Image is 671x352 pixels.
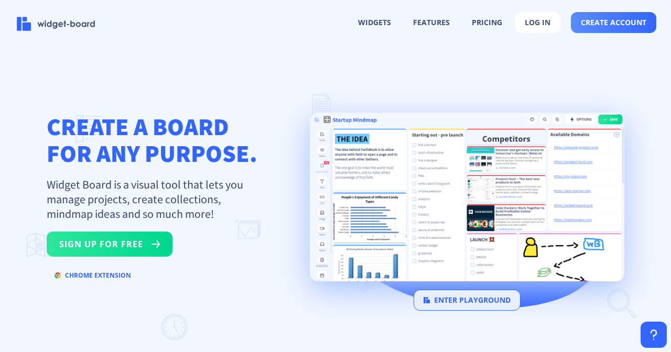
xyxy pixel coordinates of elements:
img: logo-name.svg [17,17,95,31]
button: widgets [349,13,401,32]
span: create account [581,18,646,27]
a: chrome extension [47,273,139,283]
button: features [404,13,459,32]
button: pricing [462,13,512,32]
button: create account [571,12,656,33]
button: sign up for free [47,232,172,257]
img: chrome.svg [55,272,61,279]
button: log in [515,12,560,33]
img: logo.svg [424,297,430,303]
h1: CREATE A BOARD FOR ANY PURPOSE. [47,113,257,167]
button: enter playground [414,290,521,311]
p: Widget Board is a visual tool that lets you manage projects, create collections, mindmap ideas an... [47,177,256,221]
button: chrome extension [47,267,139,284]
